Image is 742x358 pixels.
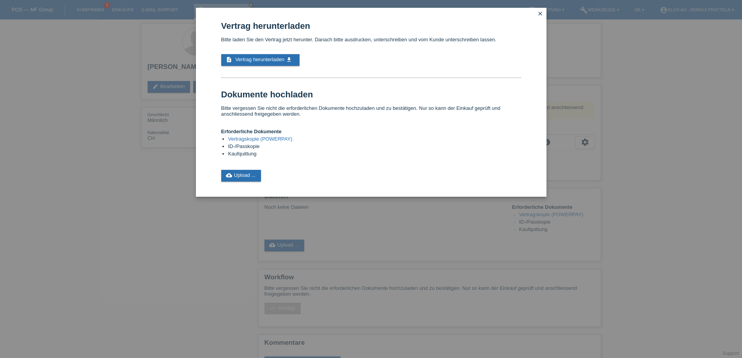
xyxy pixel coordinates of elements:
[226,56,232,63] i: description
[286,56,292,63] i: get_app
[221,37,521,42] p: Bitte laden Sie den Vertrag jetzt herunter. Danach bitte ausdrucken, unterschreiben und vom Kunde...
[221,21,521,31] h1: Vertrag herunterladen
[221,90,521,99] h1: Dokumente hochladen
[228,143,521,151] li: ID-/Passkopie
[537,11,543,17] i: close
[221,129,521,134] h4: Erforderliche Dokumente
[228,136,293,142] a: Vertragskopie (POWERPAY)
[226,172,232,178] i: cloud_upload
[221,170,261,182] a: cloud_uploadUpload ...
[221,54,300,66] a: description Vertrag herunterladen get_app
[235,56,284,62] span: Vertrag herunterladen
[535,10,545,19] a: close
[221,105,521,117] p: Bitte vergessen Sie nicht die erforderlichen Dokumente hochzuladen und zu bestätigen. Nur so kann...
[228,151,521,158] li: Kaufquittung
